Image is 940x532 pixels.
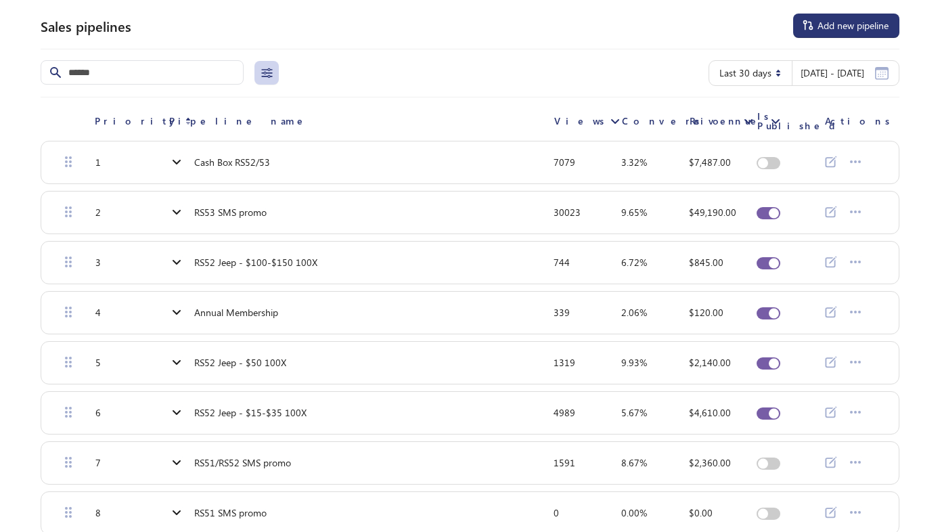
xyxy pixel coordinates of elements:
div: 1 [95,158,101,167]
div: $120.00 [689,308,723,317]
div: 4 [95,308,101,317]
div: 5 [95,358,101,368]
div: 8 [95,508,101,518]
div: 2.06% [621,308,647,317]
div: $4,610.00 [689,408,731,418]
a: RS51/RS52 SMS promo [189,451,296,475]
span: RS51/RS52 SMS promo [194,458,291,468]
a: RS53 SMS promo [189,200,272,225]
span: RS53 SMS promo [194,207,267,218]
a: RS52 Jeep - $100-$150 100X [189,250,323,275]
div: 3.32% [621,158,647,167]
div: 0.00% [621,508,647,518]
div: 0 [554,508,559,518]
div: $7,487.00 [689,158,731,167]
span: Priority [95,116,178,126]
span: Pipeline name [169,116,312,126]
span: Views [554,116,605,126]
span: RS52 Jeep - $50 100X [194,357,286,368]
div: 8.67% [621,458,647,468]
div: $2,360.00 [689,458,731,468]
span: RS52 Jeep - $100-$150 100X [194,257,317,268]
div: 1319 [554,358,575,368]
div: 3 [95,258,101,267]
div: 744 [554,258,570,267]
span: Conversion [622,116,738,126]
h2: Sales pipelines [41,18,131,34]
span: [DATE] - [DATE] [801,68,864,79]
div: 6 [95,408,101,418]
button: [DATE] - [DATE] [787,61,894,85]
span: Is Published [757,112,837,131]
div: $49,190.00 [689,208,736,217]
div: 5.67% [621,408,647,418]
div: 4989 [554,408,575,418]
a: RS52 Jeep - $15-$35 100X [189,401,312,425]
span: Actions [825,116,891,126]
a: RS51 SMS promo [189,501,272,525]
a: Annual Membership [189,301,284,325]
span: Cash Box RS52/53 [194,157,270,168]
span: RS52 Jeep - $15-$35 100X [194,407,307,418]
div: 7 [95,458,101,468]
span: Revenue [690,116,765,126]
div: 339 [554,308,570,317]
div: $2,140.00 [689,358,731,368]
div: $0.00 [689,508,713,518]
div: $845.00 [689,258,723,267]
button: Add new pipeline [793,14,899,38]
span: Annual Membership [194,307,278,318]
div: 6.72% [621,258,647,267]
div: 9.65% [621,208,647,217]
div: 2 [95,208,101,217]
a: RS52 Jeep - $50 100X [189,351,292,375]
a: Cash Box RS52/53 [189,150,275,175]
div: 1591 [554,458,575,468]
div: 9.93% [621,358,647,368]
span: Add new pipeline [818,20,889,31]
span: RS51 SMS promo [194,508,267,518]
div: 7079 [554,158,575,167]
div: 30023 [554,208,581,217]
